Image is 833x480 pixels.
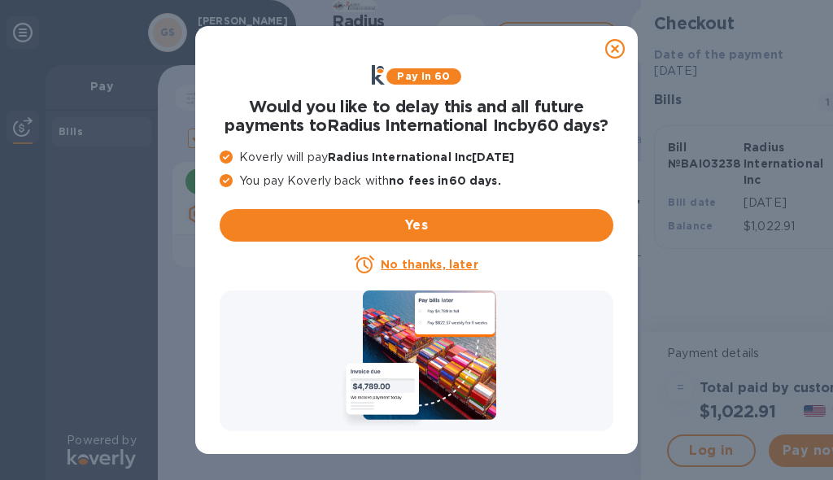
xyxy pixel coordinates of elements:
[381,258,478,271] u: No thanks, later
[328,151,514,164] b: Radius International Inc [DATE]
[233,216,600,235] span: Yes
[397,70,450,82] b: Pay in 60
[220,172,613,190] p: You pay Koverly back with
[220,209,613,242] button: Yes
[220,98,613,136] h1: Would you like to delay this and all future payments to Radius International Inc by 60 days ?
[220,149,613,166] p: Koverly will pay
[389,174,500,187] b: no fees in 60 days .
